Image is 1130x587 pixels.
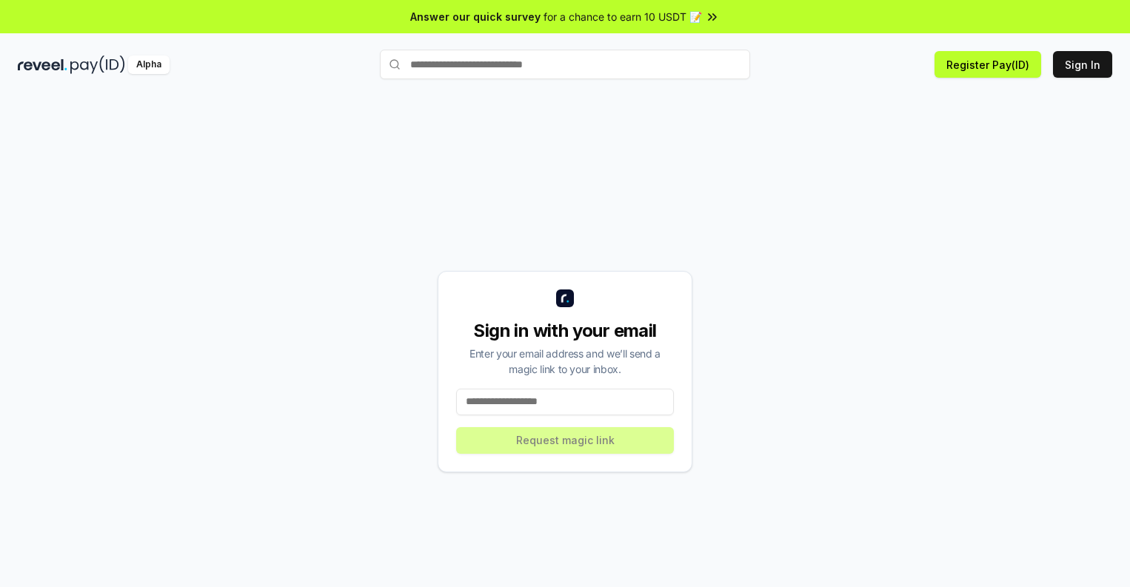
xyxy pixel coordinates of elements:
img: logo_small [556,289,574,307]
img: pay_id [70,56,125,74]
div: Sign in with your email [456,319,674,343]
button: Register Pay(ID) [935,51,1041,78]
span: Answer our quick survey [410,9,541,24]
div: Enter your email address and we’ll send a magic link to your inbox. [456,346,674,377]
button: Sign In [1053,51,1112,78]
div: Alpha [128,56,170,74]
img: reveel_dark [18,56,67,74]
span: for a chance to earn 10 USDT 📝 [544,9,702,24]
